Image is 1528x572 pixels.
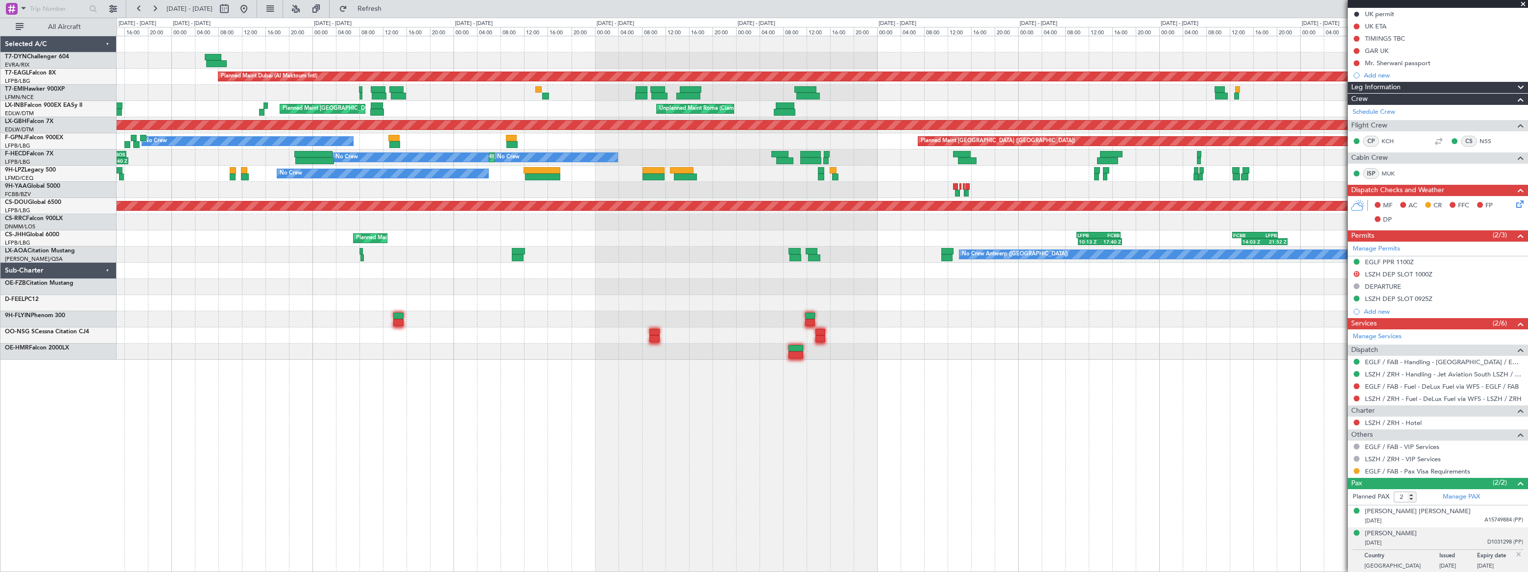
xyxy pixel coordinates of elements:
[1365,529,1417,539] div: [PERSON_NAME]
[5,248,27,254] span: LX-AOA
[5,110,34,117] a: EDLW/DTM
[1353,244,1400,254] a: Manage Permits
[1365,443,1439,451] a: EGLF / FAB - VIP Services
[1487,538,1523,547] span: D1031298 (PP)
[619,27,642,36] div: 04:00
[524,27,548,36] div: 12:00
[1364,307,1523,316] div: Add new
[1353,332,1402,342] a: Manage Services
[1255,232,1276,238] div: LFPB
[1242,239,1265,245] div: 14:03 Z
[1365,258,1414,266] div: EGLF PPR 1100Z
[5,135,63,141] a: F-GPNJFalcon 900EX
[1477,552,1515,562] p: Expiry date
[642,27,666,36] div: 08:00
[280,166,302,181] div: No Crew
[5,248,75,254] a: LX-AOACitation Mustang
[430,27,454,36] div: 20:00
[1353,107,1395,117] a: Schedule Crew
[1265,239,1287,245] div: 21:52 Z
[1351,82,1401,93] span: Leg Information
[1079,239,1100,245] div: 10:13 Z
[11,19,106,35] button: All Aircraft
[1461,136,1477,147] div: CS
[5,61,29,69] a: EVRA/RIX
[356,231,510,246] div: Planned Maint [GEOGRAPHIC_DATA] ([GEOGRAPHIC_DATA])
[1351,318,1377,329] span: Services
[830,27,854,36] div: 16:00
[1365,47,1388,55] div: GAR UK
[659,101,747,116] div: Unplanned Maint Roma (Ciampino)
[5,135,26,141] span: F-GPNJ
[1514,550,1523,559] img: close
[1365,370,1523,378] a: LSZH / ZRH - Handling - Jet Aviation South LSZH / ZRH
[1183,27,1206,36] div: 04:00
[314,20,352,28] div: [DATE] - [DATE]
[218,27,242,36] div: 08:00
[5,183,27,189] span: 9H-YAA
[454,27,477,36] div: 00:00
[1365,455,1441,463] a: LSZH / ZRH - VIP Services
[597,20,634,28] div: [DATE] - [DATE]
[1365,282,1401,291] div: DEPARTURE
[1324,27,1347,36] div: 04:00
[5,151,26,157] span: F-HECD
[1365,507,1471,517] div: [PERSON_NAME] [PERSON_NAME]
[497,150,520,165] div: No Crew
[242,27,265,36] div: 12:00
[1206,27,1230,36] div: 08:00
[5,77,30,85] a: LFPB/LBG
[877,27,901,36] div: 00:00
[5,70,29,76] span: T7-EAGL
[5,54,69,60] a: T7-DYNChallenger 604
[5,280,26,286] span: OE-FZB
[359,27,383,36] div: 08:00
[1363,136,1379,147] div: CP
[1351,405,1375,417] span: Charter
[713,27,736,36] div: 20:00
[1300,27,1324,36] div: 00:00
[1351,429,1373,441] span: Others
[1351,94,1368,105] span: Crew
[783,27,807,36] div: 08:00
[1382,137,1404,146] a: KCH
[5,199,61,205] a: CS-DOUGlobal 6500
[1458,201,1469,211] span: FFC
[1098,232,1120,238] div: FCBB
[5,158,30,166] a: LFPB/LBG
[25,24,103,30] span: All Aircraft
[1363,168,1379,179] div: ISP
[921,134,1075,149] div: Planned Maint [GEOGRAPHIC_DATA] ([GEOGRAPHIC_DATA])
[948,27,971,36] div: 12:00
[548,27,571,36] div: 16:00
[1042,27,1065,36] div: 04:00
[5,102,82,108] a: LX-INBFalcon 900EX EASy II
[1443,492,1480,502] a: Manage PAX
[1365,358,1523,366] a: EGLF / FAB - Handling - [GEOGRAPHIC_DATA] / EGLF / FAB
[5,70,56,76] a: T7-EAGLFalcon 8X
[1364,552,1439,562] p: Country
[1365,295,1432,303] div: LSZH DEP SLOT 0925Z
[1485,201,1493,211] span: FP
[1351,478,1362,489] span: Pax
[336,27,359,36] div: 04:00
[1493,477,1507,488] span: (2/2)
[1020,20,1057,28] div: [DATE] - [DATE]
[5,167,56,173] a: 9H-LPZLegacy 500
[1277,27,1300,36] div: 20:00
[5,297,39,302] a: D-FEELPC12
[5,313,31,319] span: 9H-FLYIN
[5,199,28,205] span: CS-DOU
[406,27,430,36] div: 16:00
[1382,169,1404,178] a: MUK
[1439,562,1477,572] p: [DATE]
[167,4,213,13] span: [DATE] - [DATE]
[1365,419,1422,427] a: LSZH / ZRH - Hotel
[30,1,86,16] input: Trip Number
[5,329,89,335] a: OO-NSG SCessna Citation CJ4
[1383,201,1392,211] span: MF
[283,101,437,116] div: Planned Maint [GEOGRAPHIC_DATA] ([GEOGRAPHIC_DATA])
[1493,230,1507,240] span: (2/3)
[5,280,73,286] a: OE-FZBCitation Mustang
[1484,516,1523,524] span: A15749884 (PP)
